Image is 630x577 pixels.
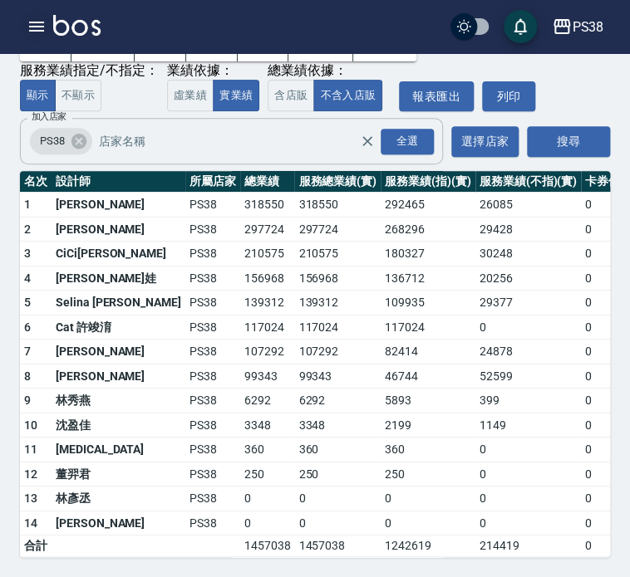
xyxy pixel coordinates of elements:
[185,217,240,242] td: PS38
[95,127,389,156] input: 店家名稱
[52,193,185,218] td: [PERSON_NAME]
[24,491,38,505] span: 13
[294,171,381,193] th: 服務總業績(實)
[52,242,185,266] td: CiCi[PERSON_NAME]
[475,535,581,557] td: 214419
[52,389,185,413] td: 林秀燕
[475,315,581,340] td: 0
[399,81,474,112] button: 報表匯出
[24,467,38,481] span: 12
[294,217,381,242] td: 297724
[185,413,240,438] td: PS38
[240,217,295,242] td: 297724
[475,389,581,413] td: 399
[294,413,381,438] td: 3348
[185,266,240,291] td: PS38
[545,10,610,44] button: PS38
[185,291,240,315] td: PS38
[52,171,185,193] th: 設計師
[24,320,31,334] span: 6
[213,80,259,112] button: 實業績
[52,340,185,364] td: [PERSON_NAME]
[185,193,240,218] td: PS38
[475,291,581,315] td: 29377
[240,291,295,315] td: 139312
[167,62,259,80] div: 業績依據：
[475,217,581,242] td: 29428
[294,340,381,364] td: 107292
[20,80,56,112] button: 顯示
[52,266,185,291] td: [PERSON_NAME]娃
[381,315,475,340] td: 117024
[240,511,295,535] td: 0
[294,438,381,462] td: 360
[381,242,475,266] td: 180327
[24,516,38,530] span: 14
[24,222,31,236] span: 2
[240,193,295,218] td: 318550
[24,345,31,358] span: 7
[20,535,52,557] td: 合計
[475,242,581,266] td: 30248
[185,242,240,266] td: PS38
[294,389,381,413] td: 6292
[30,128,92,154] div: PS38
[313,80,382,112] button: 不含入店販
[240,462,295,487] td: 250
[294,535,381,557] td: 1457038
[53,15,101,36] img: Logo
[381,487,475,511] td: 0
[24,369,31,383] span: 8
[268,62,391,80] div: 總業績依據：
[294,291,381,315] td: 139312
[240,364,295,389] td: 99343
[294,266,381,291] td: 156968
[185,389,240,413] td: PS38
[240,242,295,266] td: 210575
[504,10,537,43] button: save
[527,126,610,157] button: 搜尋
[52,315,185,340] td: Cat 許竣淯
[381,511,475,535] td: 0
[185,487,240,511] td: PS38
[52,462,185,487] td: 董羿君
[381,193,475,218] td: 292465
[240,266,295,291] td: 156968
[572,17,603,37] div: PS38
[356,130,379,153] button: Clear
[52,487,185,511] td: 林彥丞
[20,62,159,80] div: 服務業績指定/不指定：
[52,364,185,389] td: [PERSON_NAME]
[24,418,38,432] span: 10
[52,291,185,315] td: Selina [PERSON_NAME]
[381,217,475,242] td: 268296
[185,511,240,535] td: PS38
[52,217,185,242] td: [PERSON_NAME]
[240,389,295,413] td: 6292
[475,266,581,291] td: 20256
[475,438,581,462] td: 0
[55,80,101,112] button: 不顯示
[377,125,437,158] button: Open
[32,110,66,123] label: 加入店家
[24,271,31,285] span: 4
[185,340,240,364] td: PS38
[185,462,240,487] td: PS38
[167,80,214,112] button: 虛業績
[240,535,295,557] td: 1457038
[381,340,475,364] td: 82414
[240,438,295,462] td: 360
[381,389,475,413] td: 5893
[24,394,31,407] span: 9
[294,364,381,389] td: 99343
[381,535,475,557] td: 1242619
[52,413,185,438] td: 沈盈佳
[381,171,475,193] th: 服務業績(指)(實)
[185,315,240,340] td: PS38
[185,364,240,389] td: PS38
[381,462,475,487] td: 250
[381,291,475,315] td: 109935
[52,438,185,462] td: [MEDICAL_DATA]
[381,438,475,462] td: 360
